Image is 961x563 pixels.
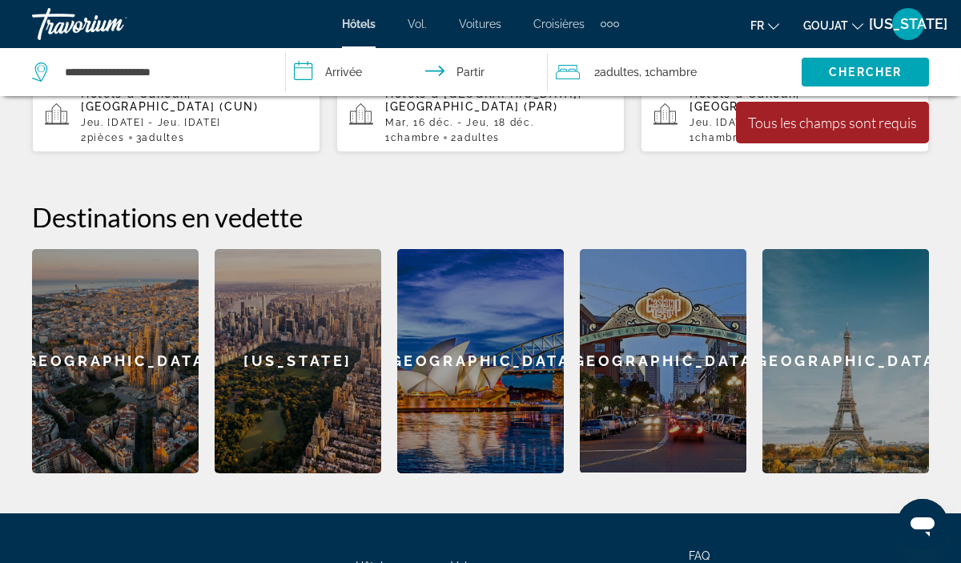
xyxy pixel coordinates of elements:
[286,48,548,96] button: Dates d'arrivée et de départ
[897,499,948,550] iframe: Bouton de lancement de la fenêtre de messagerie
[594,66,600,78] font: 2
[641,78,929,153] button: Hôtels à Cancún, [GEOGRAPHIC_DATA] (CUN)Jeu. [DATE] - Jeu. [DATE]1Chambre2adultes
[457,132,500,143] font: adultes
[802,58,929,86] button: Chercher
[600,66,639,78] font: adultes
[81,117,221,128] font: Jeu. [DATE] - Jeu. [DATE]
[32,3,192,45] a: Travorium
[750,19,764,32] font: fr
[243,352,352,369] font: [US_STATE]
[690,132,695,143] font: 1
[689,549,710,562] a: FAQ
[887,7,929,41] button: Menu utilisateur
[383,352,578,369] font: [GEOGRAPHIC_DATA]
[32,249,199,473] a: [GEOGRAPHIC_DATA]
[580,249,746,473] a: [GEOGRAPHIC_DATA]
[762,249,929,473] a: [GEOGRAPHIC_DATA]
[385,117,533,128] font: Mar, 16 déc. - Jeu, 18 déc.
[385,132,391,143] font: 1
[18,352,213,369] font: [GEOGRAPHIC_DATA]
[336,78,625,153] button: Hôtels à [GEOGRAPHIC_DATA], [GEOGRAPHIC_DATA] (PAR)Mar, 16 déc. - Jeu, 18 déc.1Chambre2adultes
[750,14,779,37] button: Changer de langue
[397,249,564,473] a: [GEOGRAPHIC_DATA]
[601,11,619,37] button: Éléments de navigation supplémentaires
[690,87,867,113] font: Cancún, [GEOGRAPHIC_DATA] (CUN)
[32,78,320,153] button: Hôtels à Cancún, [GEOGRAPHIC_DATA] (CUN)Jeu. [DATE] - Jeu. [DATE]2pièces3adultes
[829,66,902,78] font: Chercher
[639,66,649,78] font: , 1
[215,249,381,473] a: [US_STATE]
[87,132,125,143] font: pièces
[81,132,87,143] font: 2
[748,352,943,369] font: [GEOGRAPHIC_DATA]
[459,18,501,30] a: Voitures
[548,48,802,96] button: Travelers: 3 adults, 0 children
[391,132,440,143] font: Chambre
[803,14,863,37] button: Changer de devise
[565,352,761,369] font: [GEOGRAPHIC_DATA]
[803,19,848,32] font: GOUJAT
[142,132,184,143] font: adultes
[695,132,745,143] font: Chambre
[649,66,697,78] font: Chambre
[533,18,585,30] a: Croisières
[869,15,947,32] font: [US_STATE]
[408,18,427,30] a: Vol.
[748,114,917,131] div: Tous les champs sont requis
[690,117,830,128] font: Jeu. [DATE] - Jeu. [DATE]
[32,201,303,233] font: Destinations en vedette
[81,87,259,113] font: Cancún, [GEOGRAPHIC_DATA] (CUN)
[451,132,457,143] font: 2
[136,132,143,143] font: 3
[342,18,376,30] a: Hôtels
